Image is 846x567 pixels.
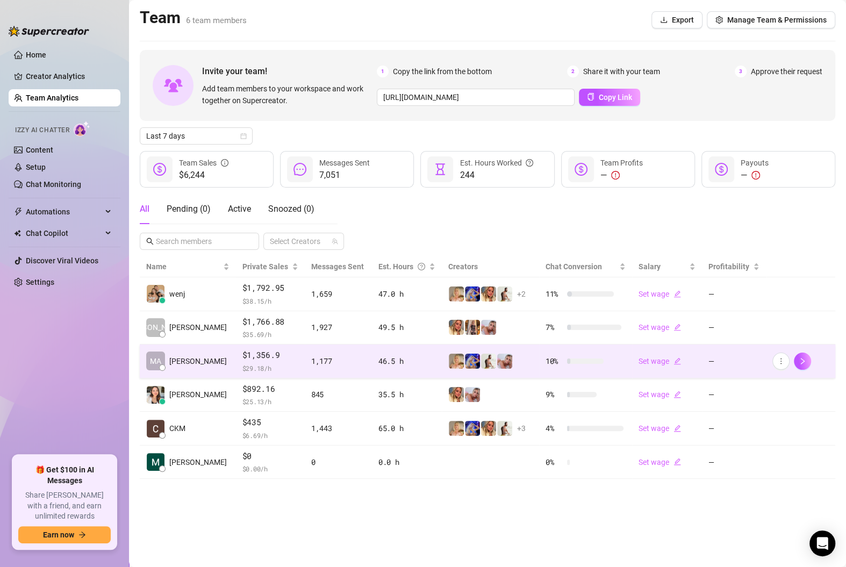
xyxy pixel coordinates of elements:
[378,261,427,272] div: Est. Hours
[702,311,766,345] td: —
[169,321,227,333] span: [PERSON_NAME]
[242,396,298,407] span: $ 25.13 /h
[579,89,640,106] button: Copy Link
[707,11,835,28] button: Manage Team & Permissions
[26,51,46,59] a: Home
[465,286,480,302] img: Courtney
[169,456,227,468] span: [PERSON_NAME]
[639,390,681,399] a: Set wageedit
[587,93,594,101] span: copy
[639,290,681,298] a: Set wageedit
[311,288,365,300] div: 1,659
[639,424,681,433] a: Set wageedit
[481,421,496,436] img: Rachael
[377,66,389,77] span: 1
[146,261,221,272] span: Name
[741,159,769,167] span: Payouts
[14,229,21,237] img: Chat Copilot
[186,16,247,25] span: 6 team members
[449,387,464,402] img: Rachael
[332,238,338,245] span: team
[202,64,377,78] span: Invite your team!
[26,146,53,154] a: Content
[393,66,492,77] span: Copy the link from the bottom
[311,321,365,333] div: 1,927
[465,320,480,335] img: Mellanie
[673,357,681,365] span: edit
[702,344,766,378] td: —
[311,389,365,400] div: 845
[147,453,164,471] img: Meludel Ann Co
[600,159,643,167] span: Team Profits
[311,456,365,468] div: 0
[799,357,806,365] span: right
[546,262,602,271] span: Chat Conversion
[777,357,785,365] span: more
[378,355,435,367] div: 46.5 h
[481,286,496,302] img: Rachael
[660,16,668,24] span: download
[702,412,766,446] td: —
[673,425,681,432] span: edit
[140,8,247,28] h2: Team
[546,389,563,400] span: 9 %
[611,171,620,180] span: exclamation-circle
[311,355,365,367] div: 1,177
[599,93,632,102] span: Copy Link
[460,157,533,169] div: Est. Hours Worked
[715,163,728,176] span: dollar-circle
[809,530,835,556] div: Open Intercom Messenger
[242,296,298,306] span: $ 38.15 /h
[268,204,314,214] span: Snoozed ( 0 )
[497,421,512,436] img: Quinton
[673,391,681,398] span: edit
[546,355,563,367] span: 10 %
[702,446,766,479] td: —
[449,354,464,369] img: Karen
[727,16,827,24] span: Manage Team & Permissions
[169,389,227,400] span: [PERSON_NAME]
[311,422,365,434] div: 1,443
[146,238,154,245] span: search
[14,207,23,216] span: thunderbolt
[673,324,681,331] span: edit
[140,203,149,216] div: All
[169,422,185,434] span: CKM
[378,321,435,333] div: 49.5 h
[497,286,512,302] img: Quinton
[481,320,496,335] img: Kelsey
[242,349,298,362] span: $1,356.9
[741,169,769,182] div: —
[26,94,78,102] a: Team Analytics
[242,430,298,441] span: $ 6.69 /h
[26,68,112,85] a: Creator Analytics
[18,465,111,486] span: 🎁 Get $100 in AI Messages
[167,203,211,216] div: Pending ( 0 )
[526,157,533,169] span: question-circle
[651,11,702,28] button: Export
[639,323,681,332] a: Set wageedit
[242,329,298,340] span: $ 35.69 /h
[673,458,681,465] span: edit
[242,262,288,271] span: Private Sales
[715,16,723,24] span: setting
[434,163,447,176] span: hourglass
[26,225,102,242] span: Chat Copilot
[169,355,227,367] span: [PERSON_NAME]
[567,66,579,77] span: 2
[546,456,563,468] span: 0 %
[221,157,228,169] span: info-circle
[517,288,526,300] span: + 2
[179,157,228,169] div: Team Sales
[147,420,164,437] img: CKM
[460,169,533,182] span: 244
[147,386,164,404] img: Kaye Castillano
[449,320,464,335] img: Rachael
[9,26,89,37] img: logo-BBDzfeDw.svg
[465,354,480,369] img: Courtney
[583,66,660,77] span: Share it with your team
[242,450,298,463] span: $0
[202,83,372,106] span: Add team members to your workspace and work together on Supercreator.
[639,458,681,466] a: Set wageedit
[319,159,370,167] span: Messages Sent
